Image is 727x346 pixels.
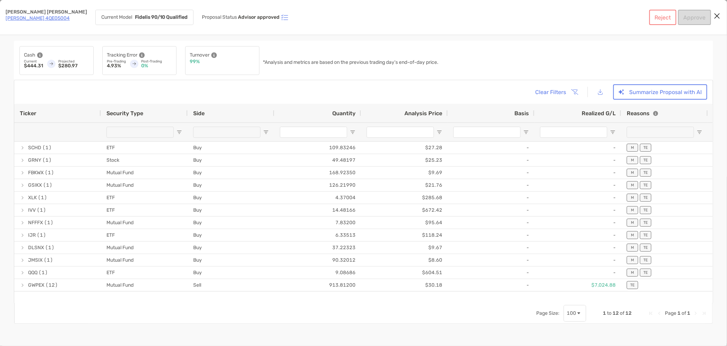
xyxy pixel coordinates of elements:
[188,229,274,241] div: Buy
[620,310,624,316] span: of
[643,145,648,150] p: TE
[44,254,53,266] span: (1)
[106,110,143,117] span: Security Type
[274,242,361,254] div: 37.22323
[643,183,648,187] p: TE
[631,195,634,200] p: M
[630,283,635,287] p: TE
[631,183,634,187] p: M
[534,229,621,241] div: -
[188,254,274,266] div: Buy
[687,310,690,316] span: 1
[188,217,274,229] div: Buy
[101,154,188,166] div: Stock
[28,279,44,291] span: GWPEX
[28,267,37,278] span: QQQ
[643,220,648,225] p: TE
[101,279,188,291] div: Mutual Fund
[274,154,361,166] div: 49.48197
[141,64,172,68] p: 0%
[37,204,46,216] span: (1)
[607,310,611,316] span: to
[6,15,70,21] a: [PERSON_NAME] 4QE05004
[534,179,621,191] div: -
[280,127,347,138] input: Quantity Filter Input
[101,254,188,266] div: Mutual Fund
[448,279,534,291] div: -
[274,192,361,204] div: 4.37004
[263,60,438,65] p: *Analysis and metrics are based on the previous trading day's end-of-day price.
[361,229,448,241] div: $118.24
[274,254,361,266] div: 90.32012
[58,59,89,64] p: Projected
[448,204,534,216] div: -
[534,204,621,216] div: -
[648,311,654,316] div: First Page
[631,220,634,225] p: M
[361,192,448,204] div: $285.68
[631,245,634,250] p: M
[28,217,43,228] span: NFFFX
[28,229,36,241] span: IJR
[274,229,361,241] div: 6.33513
[361,204,448,216] div: $672.42
[448,167,534,179] div: -
[534,242,621,254] div: -
[45,242,54,253] span: (1)
[643,245,648,250] p: TE
[101,267,188,279] div: ETF
[536,310,559,316] div: Page Size:
[188,179,274,191] div: Buy
[448,242,534,254] div: -
[332,110,356,117] span: Quantity
[274,167,361,179] div: 168.92350
[582,110,616,117] span: Realized G/L
[44,217,53,228] span: (1)
[610,129,616,135] button: Open Filter Menu
[534,154,621,166] div: -
[643,270,648,275] p: TE
[534,192,621,204] div: -
[631,258,634,262] p: M
[281,13,289,22] img: icon status
[101,217,188,229] div: Mutual Fund
[190,59,200,64] p: 99%
[39,267,48,278] span: (1)
[43,179,52,191] span: (1)
[534,167,621,179] div: -
[45,167,54,178] span: (1)
[101,179,188,191] div: Mutual Fund
[58,64,89,68] p: $280.97
[135,14,188,20] strong: Fidelis 90/10 Qualified
[6,10,87,15] p: [PERSON_NAME] [PERSON_NAME]
[643,195,648,200] p: TE
[190,51,209,59] p: Turnover
[188,167,274,179] div: Buy
[361,279,448,291] div: $30.18
[361,167,448,179] div: $9.69
[567,310,576,316] div: 100
[665,310,676,316] span: Page
[404,110,442,117] span: Analysis Price
[453,127,521,138] input: Basis Filter Input
[42,142,52,153] span: (1)
[28,192,37,203] span: XLK
[631,145,634,150] p: M
[107,51,137,59] p: Tracking Error
[649,10,676,25] button: Reject
[361,142,448,154] div: $27.28
[28,204,36,216] span: IVV
[101,192,188,204] div: ETF
[101,167,188,179] div: Mutual Fund
[28,179,42,191] span: GSIKX
[101,242,188,254] div: Mutual Fund
[631,208,634,212] p: M
[540,127,607,138] input: Realized G/L Filter Input
[631,170,634,175] p: M
[361,267,448,279] div: $604.51
[28,142,41,153] span: SCHD
[514,110,529,117] span: Basis
[603,310,606,316] span: 1
[263,129,269,135] button: Open Filter Menu
[627,110,658,117] div: Reasons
